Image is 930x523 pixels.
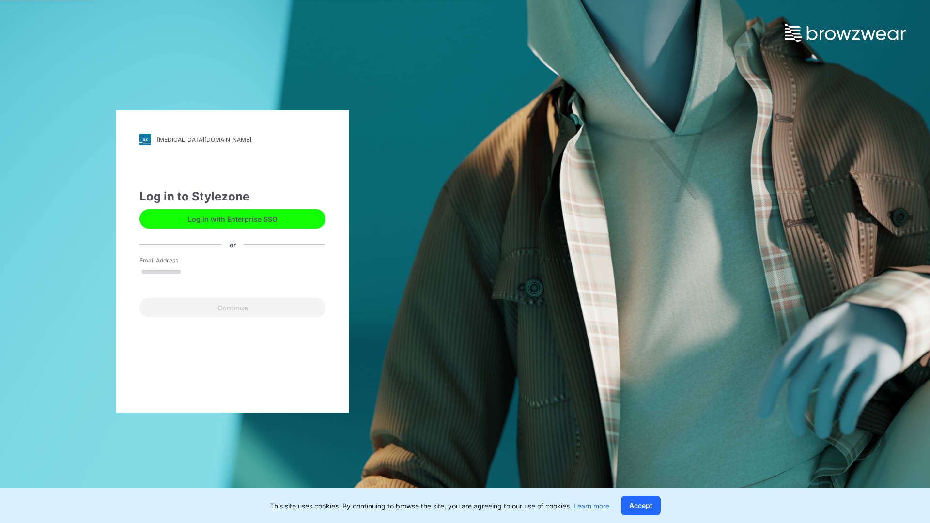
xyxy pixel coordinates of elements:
[157,136,251,143] div: [MEDICAL_DATA][DOMAIN_NAME]
[139,134,151,145] img: svg+xml;base64,PHN2ZyB3aWR0aD0iMjgiIGhlaWdodD0iMjgiIHZpZXdCb3g9IjAgMCAyOCAyOCIgZmlsbD0ibm9uZSIgeG...
[785,24,906,42] img: browzwear-logo.73288ffb.svg
[139,188,325,205] div: Log in to Stylezone
[222,239,244,249] div: or
[139,256,207,265] label: Email Address
[270,501,609,511] p: This site uses cookies. By continuing to browse the site, you are agreeing to our use of cookies.
[139,134,325,145] a: [MEDICAL_DATA][DOMAIN_NAME]
[139,209,325,229] button: Log in with Enterprise SSO
[621,496,661,515] button: Accept
[573,502,609,510] a: Learn more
